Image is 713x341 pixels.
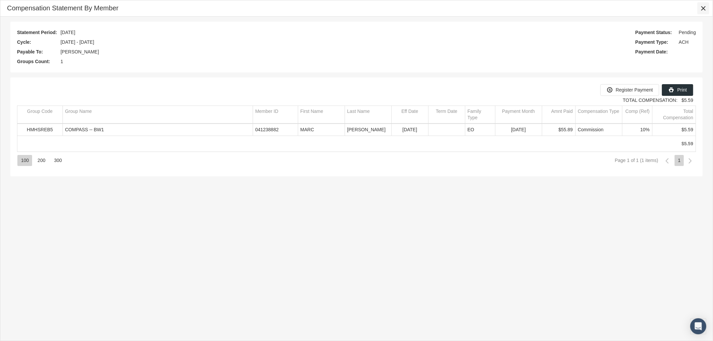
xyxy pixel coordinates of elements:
td: [PERSON_NAME] [345,124,391,136]
div: Group Code [27,108,52,115]
td: Commission [575,124,622,136]
td: Column Family Type [465,106,495,124]
td: Column Eff Date [391,106,428,124]
div: Comp (Ref) [625,108,649,115]
div: Total Compensation [655,108,694,121]
td: [DATE] [391,124,428,136]
span: Cycle: [17,38,57,46]
span: [DATE] - [DATE] [61,38,94,46]
div: Items per page: 100 [17,155,32,166]
div: Last Name [347,108,370,115]
div: $55.89 [545,127,573,133]
span: Payable To: [17,48,57,56]
div: Items per page: 200 [34,155,48,166]
td: 10% [622,124,652,136]
span: Payment Status: [635,28,676,37]
td: COMPASS -- BW1 [63,124,253,136]
td: Column Payment Month [495,106,542,124]
div: Close [697,2,709,14]
span: [PERSON_NAME] [61,48,99,56]
div: Data grid toolbar [17,84,696,102]
span: $5.59 [682,98,693,103]
td: Column Group Name [63,106,253,124]
div: Page Navigation [17,152,696,170]
span: Pending [679,28,696,37]
div: Family Type [468,108,493,121]
div: Member ID [255,108,278,115]
div: Next Page [684,155,696,167]
div: Payment Month [502,108,535,115]
div: Compensation Type [578,108,619,115]
div: Compensation Statement By Member [7,4,119,13]
div: Open Intercom Messenger [690,318,706,334]
td: Column Total Compensation [652,106,696,124]
td: Column Term Date [428,106,465,124]
div: Previous Page [661,155,673,167]
div: Items per page: 300 [50,155,65,166]
span: Payment Type: [635,38,676,46]
span: Print [677,87,687,93]
div: Data grid [17,84,696,170]
div: $5.59 [655,141,693,147]
strong: TOTAL COMPENSATION: [623,98,678,103]
span: Groups Count: [17,57,57,66]
span: Statement Period: [17,28,57,37]
td: Column Last Name [345,106,391,124]
div: Register Payment [600,84,659,96]
div: Eff Date [401,108,418,115]
td: [DATE] [495,124,542,136]
div: Page 1 [675,155,684,166]
td: Column Comp (Ref) [622,106,652,124]
td: EO [465,124,495,136]
div: First Name [301,108,323,115]
td: Column Group Code [17,106,63,124]
td: 041238882 [253,124,298,136]
span: [DATE] [61,28,75,37]
div: Amnt Paid [551,108,573,115]
td: MARC [298,124,345,136]
div: Print [662,84,693,96]
td: Column Member ID [253,106,298,124]
span: 1 [61,57,63,66]
div: Term Date [436,108,458,115]
div: Page 1 of 1 (1 items) [615,158,658,163]
div: Group Name [65,108,92,115]
div: $5.59 [655,127,694,133]
span: Register Payment [616,87,653,93]
span: Payment Date: [635,48,676,56]
td: Column First Name [298,106,345,124]
td: Column Amnt Paid [542,106,575,124]
span: ACH [679,38,689,46]
td: HMHSREB5 [17,124,63,136]
td: Column Compensation Type [575,106,622,124]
